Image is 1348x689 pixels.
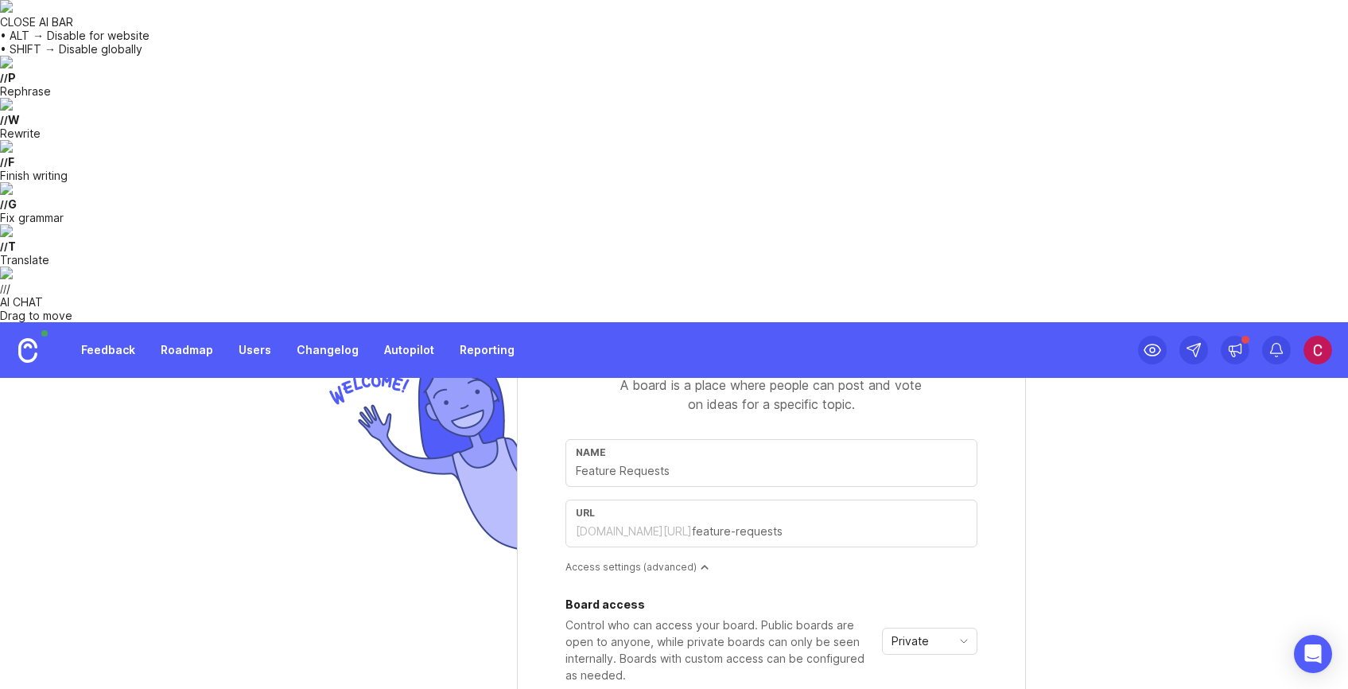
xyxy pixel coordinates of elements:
[229,336,281,364] a: Users
[1294,635,1332,673] div: Open Intercom Messenger
[612,376,930,414] div: A board is a place where people can post and vote on ideas for a specific topic.
[151,336,223,364] a: Roadmap
[450,336,524,364] a: Reporting
[323,337,517,557] img: welcome-img-178bf9fb836d0a1529256ffe415d7085.png
[1303,336,1332,364] img: Christian Grundemann
[565,599,876,610] div: Board access
[576,524,692,539] div: [DOMAIN_NAME][URL]
[287,336,368,364] a: Changelog
[892,633,929,650] span: Private
[375,336,444,364] a: Autopilot
[882,628,977,655] div: toggle menu
[576,507,967,519] div: url
[565,560,977,574] div: Access settings (advanced)
[951,635,977,648] svg: toggle icon
[565,617,876,683] div: Control who can access your board. Public boards are open to anyone, while private boards can onl...
[18,338,37,363] img: Canny Home
[72,336,145,364] a: Feedback
[692,523,967,540] input: feature-requests
[576,462,967,480] input: Feature Requests
[576,446,967,458] div: Name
